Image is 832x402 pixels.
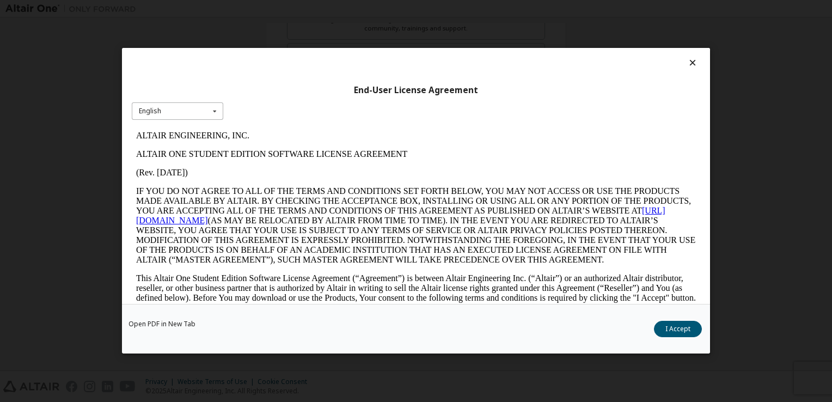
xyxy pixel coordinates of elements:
[139,108,161,114] div: English
[4,23,564,33] p: ALTAIR ONE STUDENT EDITION SOFTWARE LICENSE AGREEMENT
[4,41,564,51] p: (Rev. [DATE])
[4,60,564,138] p: IF YOU DO NOT AGREE TO ALL OF THE TERMS AND CONDITIONS SET FORTH BELOW, YOU MAY NOT ACCESS OR USE...
[4,4,564,14] p: ALTAIR ENGINEERING, INC.
[4,147,564,186] p: This Altair One Student Edition Software License Agreement (“Agreement”) is between Altair Engine...
[654,321,702,338] button: I Accept
[129,321,195,328] a: Open PDF in New Tab
[4,80,534,99] a: [URL][DOMAIN_NAME]
[132,85,700,96] div: End-User License Agreement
